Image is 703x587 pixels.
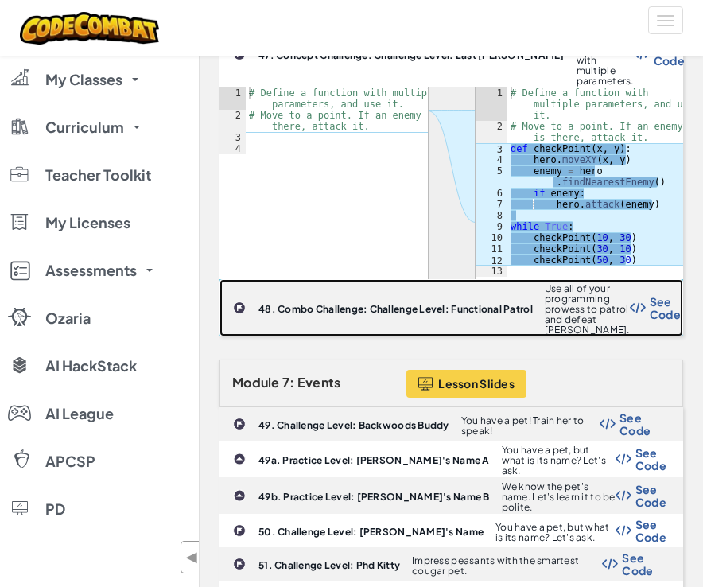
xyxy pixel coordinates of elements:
[45,359,137,373] span: AI HackStack
[476,221,507,232] div: 9
[45,263,137,278] span: Assessments
[630,302,646,313] img: Show Code Logo
[654,41,685,67] span: Hide Code
[233,453,246,465] img: IconPracticeLevel.svg
[476,232,507,243] div: 10
[622,551,666,577] span: See Code
[20,12,159,45] img: CodeCombat logo
[406,370,526,398] button: Lesson Slides
[635,518,666,543] span: See Code
[258,303,533,315] b: 48. Combo Challenge: Challenge Level: Functional Patrol
[219,477,683,514] a: 49b. Practice Level: [PERSON_NAME]'s Name B We know the pet's name. Let's learn it to be polite. ...
[185,546,199,569] span: ◀
[219,143,246,154] div: 4
[476,199,507,210] div: 7
[635,483,666,508] span: See Code
[219,87,246,110] div: 1
[297,374,341,391] span: Events
[233,524,246,537] img: IconChallengeLevel.svg
[476,154,507,165] div: 4
[219,441,683,477] a: 49a. Practice Level: [PERSON_NAME]'s Name A You have a pet, but what is its name? Let's ask. Show...
[45,311,91,325] span: Ozaria
[258,526,484,538] b: 50. Challenge Level: [PERSON_NAME]'s Name
[635,446,666,472] span: See Code
[476,210,507,221] div: 8
[258,454,490,466] b: 49a. Practice Level: [PERSON_NAME]'s Name A
[219,279,683,336] a: 48. Combo Challenge: Challenge Level: Functional Patrol Use all of your programming prowess to pa...
[616,525,631,536] img: Show Code Logo
[45,168,151,182] span: Teacher Toolkit
[219,547,683,581] a: 51. Challenge Level: Phd Kitty Impress peasants with the smartest cougar pet. Show Code Logo See ...
[461,415,600,436] p: You have a pet! Train her to speak!
[45,120,124,134] span: Curriculum
[219,20,683,279] a: 47. Concept Challenge: Challenge Level: Last [PERSON_NAME] Define and use a function with multipl...
[258,491,490,503] b: 49b. Practice Level: [PERSON_NAME]'s Name B
[219,110,246,132] div: 2
[602,558,618,570] img: Show Code Logo
[233,418,246,430] img: IconChallengeLevel.svg
[476,143,507,154] div: 3
[45,406,114,421] span: AI League
[495,522,616,542] p: You have a pet, but what is its name? Let's ask.
[545,283,630,335] p: Use all of your programming prowess to patrol and defeat [PERSON_NAME].
[219,514,683,547] a: 50. Challenge Level: [PERSON_NAME]'s Name You have a pet, but what is its name? Let's ask. Show C...
[616,490,631,501] img: Show Code Logo
[619,411,666,437] span: See Code
[258,419,449,431] b: 49. Challenge Level: Backwoods Buddy
[502,445,616,476] p: You have a pet, but what is its name? Let's ask.
[45,216,130,230] span: My Licenses
[650,295,681,321] span: See Code
[476,243,507,255] div: 11
[219,132,246,143] div: 3
[502,481,616,512] p: We know the pet's name. Let's learn it to be polite.
[233,489,246,502] img: IconPracticeLevel.svg
[45,72,122,87] span: My Classes
[232,374,280,391] span: Module
[233,301,246,314] img: IconChallengeLevel.svg
[577,24,634,86] p: Define and use a function with multiple parameters.
[438,377,515,390] span: Lesson Slides
[600,418,616,430] img: Show Code Logo
[476,87,507,121] div: 1
[476,165,507,188] div: 5
[616,453,631,465] img: Show Code Logo
[282,374,295,391] span: 7:
[476,121,507,143] div: 2
[219,407,683,441] a: 49. Challenge Level: Backwoods Buddy You have a pet! Train her to speak! Show Code Logo See Code
[412,555,602,576] p: Impress peasants with the smartest cougar pet.
[233,558,246,570] img: IconChallengeLevel.svg
[476,255,507,266] div: 12
[476,266,507,277] div: 13
[258,559,400,571] b: 51. Challenge Level: Phd Kitty
[476,188,507,199] div: 6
